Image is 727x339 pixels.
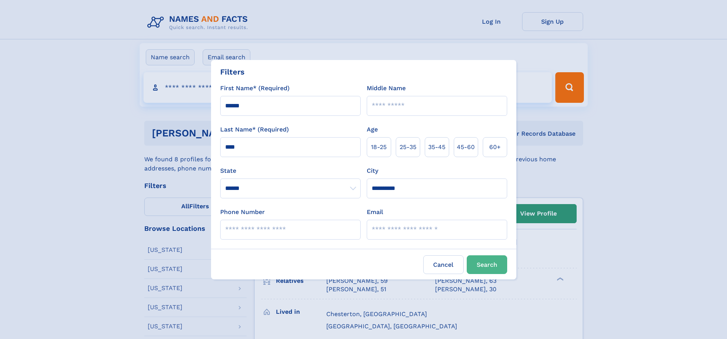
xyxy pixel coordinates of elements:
span: 18‑25 [371,143,387,152]
label: Phone Number [220,208,265,217]
label: Email [367,208,383,217]
label: Age [367,125,378,134]
label: Cancel [423,255,464,274]
span: 45‑60 [457,143,475,152]
label: Middle Name [367,84,406,93]
label: City [367,166,378,175]
div: Filters [220,66,245,78]
span: 25‑35 [400,143,416,152]
label: State [220,166,361,175]
label: Last Name* (Required) [220,125,289,134]
span: 35‑45 [428,143,445,152]
span: 60+ [489,143,501,152]
label: First Name* (Required) [220,84,290,93]
button: Search [467,255,507,274]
